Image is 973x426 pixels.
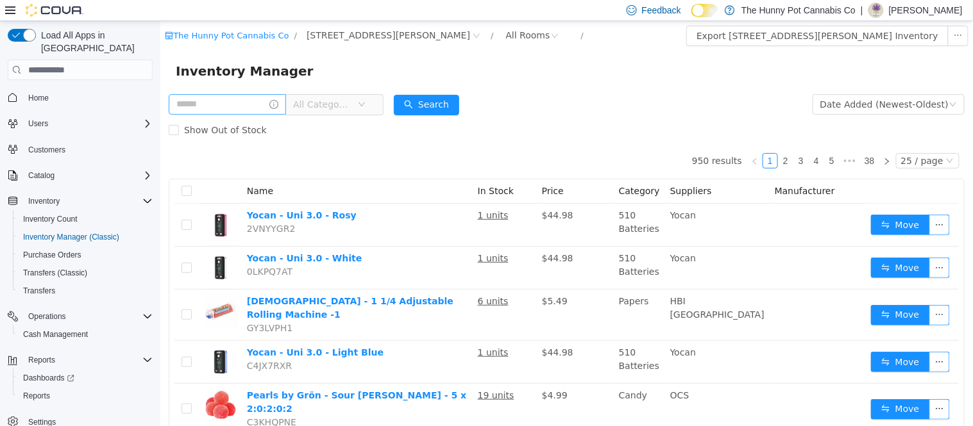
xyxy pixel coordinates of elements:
[660,74,788,93] div: Date Added (Newest-Oldest)
[134,10,137,19] span: /
[87,245,132,256] span: 0LKPQ7AT
[18,265,92,281] a: Transfers (Classic)
[711,331,770,351] button: icon: swapMove
[13,325,158,343] button: Cash Management
[711,193,770,214] button: icon: swapMove
[28,170,55,181] span: Catalog
[23,214,78,224] span: Inventory Count
[18,370,80,386] a: Dashboards
[642,4,681,17] span: Feedback
[28,196,60,206] span: Inventory
[382,326,413,336] span: $44.98
[453,268,505,320] td: Papers
[18,327,93,342] a: Cash Management
[87,275,293,299] a: [DEMOGRAPHIC_DATA] - 1 1/4 Adjustable Rolling Machine -1
[3,115,158,133] button: Users
[602,132,618,147] li: 1
[44,188,76,220] img: Yocan - Uni 3.0 - Rosy hero shot
[26,4,83,17] img: Cova
[510,275,604,299] span: HBI [GEOGRAPHIC_DATA]
[510,369,529,379] span: OCS
[421,10,423,19] span: /
[87,165,113,175] span: Name
[453,363,505,414] td: Candy
[23,90,54,106] a: Home
[18,229,124,245] a: Inventory Manager (Classic)
[711,378,770,398] button: icon: swapMove
[510,165,552,175] span: Suppliers
[28,119,48,129] span: Users
[28,93,49,103] span: Home
[44,325,76,357] img: Yocan - Uni 3.0 - Light Blue hero shot
[13,387,158,405] button: Reports
[87,302,132,312] span: GY3LVPH1
[13,369,158,387] a: Dashboards
[587,132,602,147] li: Previous Page
[317,275,348,285] u: 6 units
[146,7,310,21] span: 121 Clarence Street
[23,268,87,278] span: Transfers (Classic)
[453,225,505,268] td: 510 Batteries
[13,210,158,228] button: Inventory Count
[664,133,679,147] a: 5
[664,132,679,147] li: 5
[18,370,153,386] span: Dashboards
[18,327,153,342] span: Cash Management
[691,17,692,18] span: Dark Mode
[23,116,53,131] button: Users
[87,369,306,393] a: Pearls by Grön - Sour [PERSON_NAME] - 5 x 2:0:2:0:2
[700,133,718,147] a: 38
[769,331,790,351] button: icon: ellipsis
[18,388,153,404] span: Reports
[459,165,500,175] span: Category
[23,142,153,158] span: Customers
[861,3,863,18] p: |
[87,232,202,242] a: Yocan - Uni 3.0 - White
[23,232,119,242] span: Inventory Manager (Classic)
[133,77,191,90] span: All Categories
[711,236,770,257] button: icon: swapMove
[44,368,76,400] img: Pearls by Grön - Sour Cherry Bliss - 5 x 2:0:2:0:2 hero shot
[87,189,196,199] a: Yocan - Uni 3.0 - Rosy
[23,286,55,296] span: Transfers
[18,388,55,404] a: Reports
[18,283,60,299] a: Transfers
[23,89,153,105] span: Home
[18,211,153,227] span: Inventory Count
[23,329,88,340] span: Cash Management
[382,189,413,199] span: $44.98
[788,4,808,25] button: icon: ellipsis
[3,192,158,210] button: Inventory
[382,165,403,175] span: Price
[23,352,60,368] button: Reports
[23,193,65,209] button: Inventory
[741,3,856,18] p: The Hunny Pot Cannabis Co
[3,351,158,369] button: Reports
[769,284,790,304] button: icon: ellipsis
[18,283,153,299] span: Transfers
[691,4,718,17] input: Dark Mode
[510,326,536,336] span: Yocan
[889,3,963,18] p: [PERSON_NAME]
[618,133,632,147] a: 2
[44,231,76,263] img: Yocan - Uni 3.0 - White hero shot
[382,232,413,242] span: $44.98
[23,391,50,401] span: Reports
[4,10,13,19] i: icon: shop
[618,132,633,147] li: 2
[109,79,118,88] i: icon: info-circle
[23,193,153,209] span: Inventory
[13,246,158,264] button: Purchase Orders
[87,326,223,336] a: Yocan - Uni 3.0 - Light Blue
[15,40,161,60] span: Inventory Manager
[28,311,66,322] span: Operations
[198,79,205,88] i: icon: down
[317,232,348,242] u: 1 units
[13,282,158,300] button: Transfers
[23,142,71,158] a: Customers
[18,211,83,227] a: Inventory Count
[453,183,505,225] td: 510 Batteries
[769,236,790,257] button: icon: ellipsis
[346,4,390,24] div: All Rooms
[317,326,348,336] u: 1 units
